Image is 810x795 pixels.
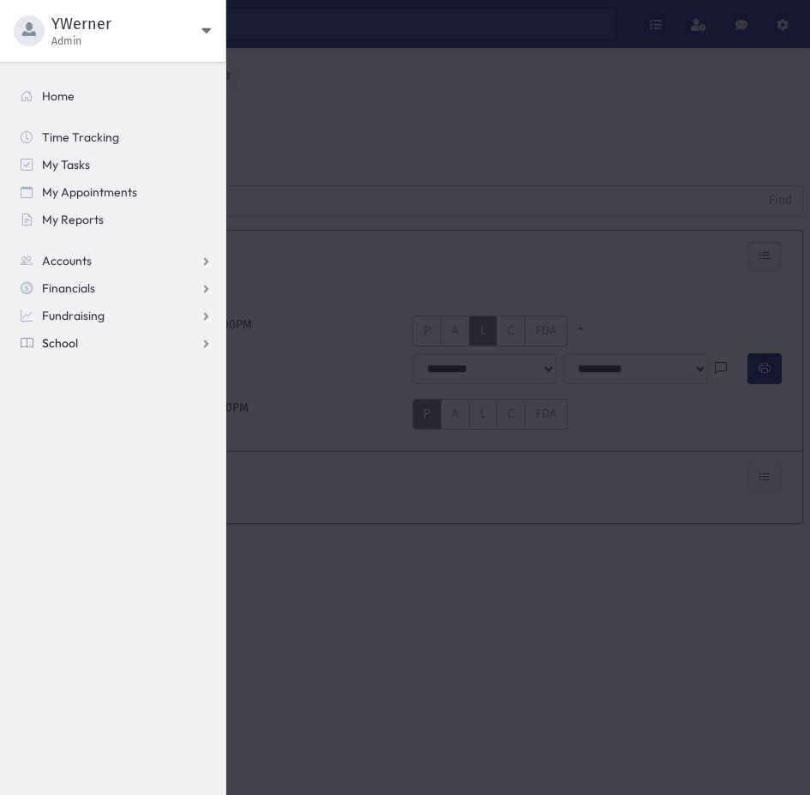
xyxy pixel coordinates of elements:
[42,184,137,200] span: My Appointments
[7,302,225,329] a: Fundraising
[42,88,75,104] span: Home
[7,151,225,178] a: My Tasks
[42,253,92,268] span: Accounts
[51,34,201,48] span: Admin
[7,82,225,110] a: Home
[7,206,225,233] a: My Reports
[42,157,90,172] span: My Tasks
[42,280,95,296] span: Financials
[7,123,225,151] a: Time Tracking
[7,247,225,274] a: Accounts
[42,129,119,145] span: Time Tracking
[42,308,105,323] span: Fundraising
[7,329,225,357] a: School
[7,178,225,206] a: My Appointments
[42,335,78,351] span: School
[42,212,104,227] span: My Reports
[7,274,225,302] a: Financials
[51,14,201,34] span: YWerner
